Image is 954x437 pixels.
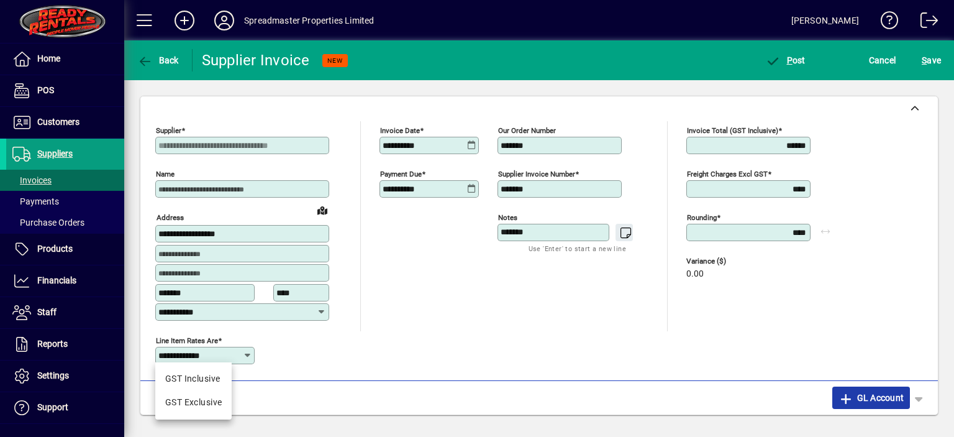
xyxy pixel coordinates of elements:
mat-label: Supplier [156,126,181,135]
a: Reports [6,329,124,360]
span: Cancel [869,50,896,70]
span: Settings [37,370,69,380]
span: GL Account [838,388,904,408]
div: [PERSON_NAME] [791,11,859,30]
span: Support [37,402,68,412]
span: Variance ($) [686,257,761,265]
a: Staff [6,297,124,328]
button: Save [919,49,944,71]
span: POS [37,85,54,95]
span: Products [37,244,73,254]
a: Knowledge Base [871,2,899,43]
mat-label: Name [156,170,175,178]
button: Profile [204,9,244,32]
mat-label: Notes [498,213,517,222]
a: Settings [6,361,124,392]
span: P [787,55,793,65]
mat-label: Freight charges excl GST [687,170,768,178]
a: Invoices [6,170,124,191]
span: Payments [12,196,59,206]
a: Payments [6,191,124,212]
span: Invoices [12,175,52,185]
button: Post [762,49,809,71]
mat-label: Payment due [380,170,422,178]
mat-label: Invoice Total (GST inclusive) [687,126,778,135]
span: Customers [37,117,79,127]
span: ave [922,50,941,70]
button: Back [134,49,182,71]
span: S [922,55,927,65]
button: Add [165,9,204,32]
span: 0.00 [686,269,704,279]
span: Purchase Orders [12,218,84,228]
a: POS [6,75,124,106]
span: Reports [37,339,68,349]
mat-label: Our order number [498,126,556,135]
span: Staff [37,307,57,317]
span: Home [37,53,60,63]
mat-label: Invoice date [380,126,420,135]
div: Supplier Invoice [202,50,310,70]
span: Suppliers [37,149,73,159]
span: NEW [327,57,343,65]
a: Financials [6,265,124,297]
span: Back [137,55,179,65]
div: Spreadmaster Properties Limited [244,11,374,30]
a: Customers [6,107,124,138]
span: ost [765,55,806,65]
button: GL Account [832,387,910,409]
span: Financials [37,275,76,285]
a: View on map [312,200,332,220]
mat-hint: Use 'Enter' to start a new line [529,241,626,255]
a: Support [6,392,124,423]
mat-label: Line item rates are [156,336,218,344]
a: Purchase Orders [6,212,124,233]
app-page-header-button: Back [124,49,193,71]
mat-label: Rounding [687,213,717,222]
mat-label: Supplier invoice number [498,170,575,178]
a: Products [6,234,124,265]
a: Home [6,44,124,75]
button: Cancel [866,49,899,71]
a: Logout [911,2,938,43]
